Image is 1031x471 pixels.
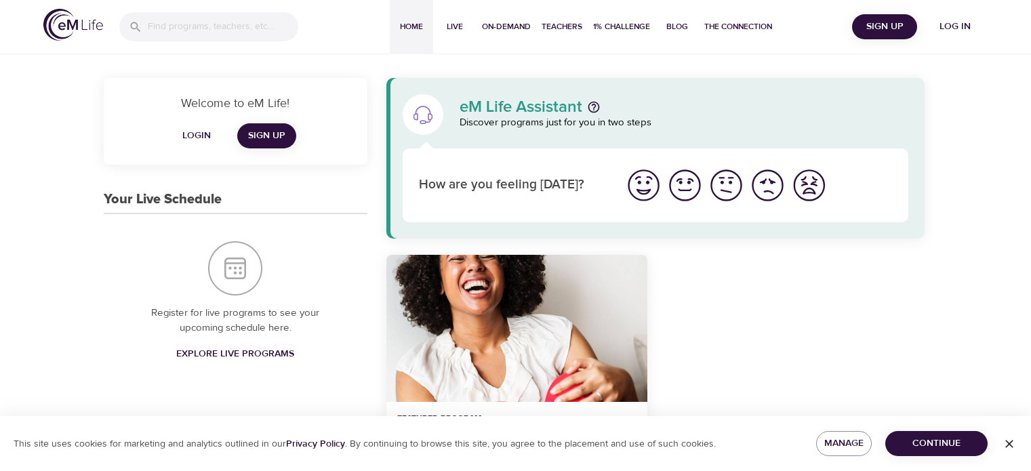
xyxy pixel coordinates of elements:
p: Featured Program [397,413,636,425]
a: Sign Up [237,123,296,148]
h3: Your Live Schedule [104,192,222,207]
span: Sign Up [248,127,285,144]
span: Continue [896,435,977,452]
span: Login [180,127,213,144]
img: eM Life Assistant [412,104,434,125]
button: 7 Days of Happiness [386,255,647,402]
button: I'm feeling ok [706,165,747,206]
p: Discover programs just for you in two steps [460,115,909,131]
a: Explore Live Programs [171,342,300,367]
button: I'm feeling worst [788,165,830,206]
img: logo [43,9,103,41]
span: Sign Up [857,18,912,35]
p: Register for live programs to see your upcoming schedule here. [131,306,340,336]
img: worst [790,167,828,204]
button: Log in [923,14,988,39]
a: Privacy Policy [286,438,345,450]
span: The Connection [704,20,772,34]
img: Your Live Schedule [208,241,262,295]
button: I'm feeling good [664,165,706,206]
span: Blog [661,20,693,34]
p: How are you feeling [DATE]? [419,176,607,195]
span: Explore Live Programs [176,346,294,363]
button: Manage [816,431,872,456]
input: Find programs, teachers, etc... [148,12,298,41]
button: Login [175,123,218,148]
span: Teachers [542,20,582,34]
span: Home [395,20,428,34]
p: Welcome to eM Life! [120,94,351,112]
img: good [666,167,704,204]
p: eM Life Assistant [460,99,582,115]
span: Live [439,20,471,34]
button: Sign Up [852,14,917,39]
span: On-Demand [482,20,531,34]
img: great [625,167,662,204]
img: bad [749,167,786,204]
button: Continue [885,431,988,456]
button: I'm feeling bad [747,165,788,206]
span: 1% Challenge [593,20,650,34]
span: Log in [928,18,982,35]
span: Manage [827,435,862,452]
img: ok [708,167,745,204]
button: I'm feeling great [623,165,664,206]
